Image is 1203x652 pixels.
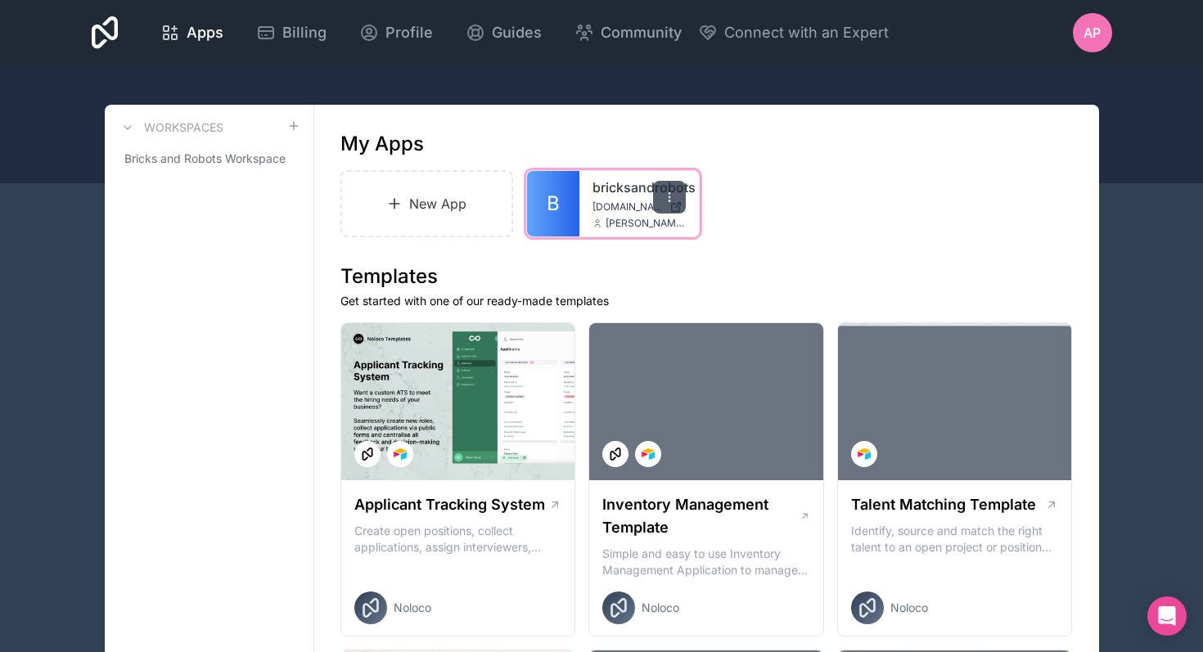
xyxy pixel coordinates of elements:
[1084,23,1101,43] span: AP
[858,447,871,461] img: Airtable Logo
[282,21,327,44] span: Billing
[118,118,223,137] a: Workspaces
[147,15,237,51] a: Apps
[527,171,579,236] a: B
[724,21,889,44] span: Connect with an Expert
[602,493,799,539] h1: Inventory Management Template
[346,15,446,51] a: Profile
[124,151,286,167] span: Bricks and Robots Workspace
[340,131,424,157] h1: My Apps
[592,178,686,197] a: bricksandrobots
[890,600,928,616] span: Noloco
[187,21,223,44] span: Apps
[118,144,300,173] a: Bricks and Robots Workspace
[698,21,889,44] button: Connect with an Expert
[492,21,542,44] span: Guides
[394,447,407,461] img: Airtable Logo
[453,15,555,51] a: Guides
[340,170,514,237] a: New App
[592,200,663,214] span: [DOMAIN_NAME]
[354,493,545,516] h1: Applicant Tracking System
[354,523,562,555] p: Create open positions, collect applications, assign interviewers, centralise candidate feedback a...
[561,15,695,51] a: Community
[243,15,340,51] a: Billing
[601,21,682,44] span: Community
[642,600,679,616] span: Noloco
[340,263,1073,290] h1: Templates
[340,293,1073,309] p: Get started with one of our ready-made templates
[606,217,686,230] span: [PERSON_NAME][EMAIL_ADDRESS][DOMAIN_NAME]
[394,600,431,616] span: Noloco
[851,523,1059,555] p: Identify, source and match the right talent to an open project or position with our Talent Matchi...
[1147,596,1187,636] div: Open Intercom Messenger
[592,200,686,214] a: [DOMAIN_NAME]
[547,191,560,217] span: B
[642,447,655,461] img: Airtable Logo
[144,119,223,136] h3: Workspaces
[851,493,1036,516] h1: Talent Matching Template
[602,546,810,578] p: Simple and easy to use Inventory Management Application to manage your stock, orders and Manufact...
[385,21,433,44] span: Profile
